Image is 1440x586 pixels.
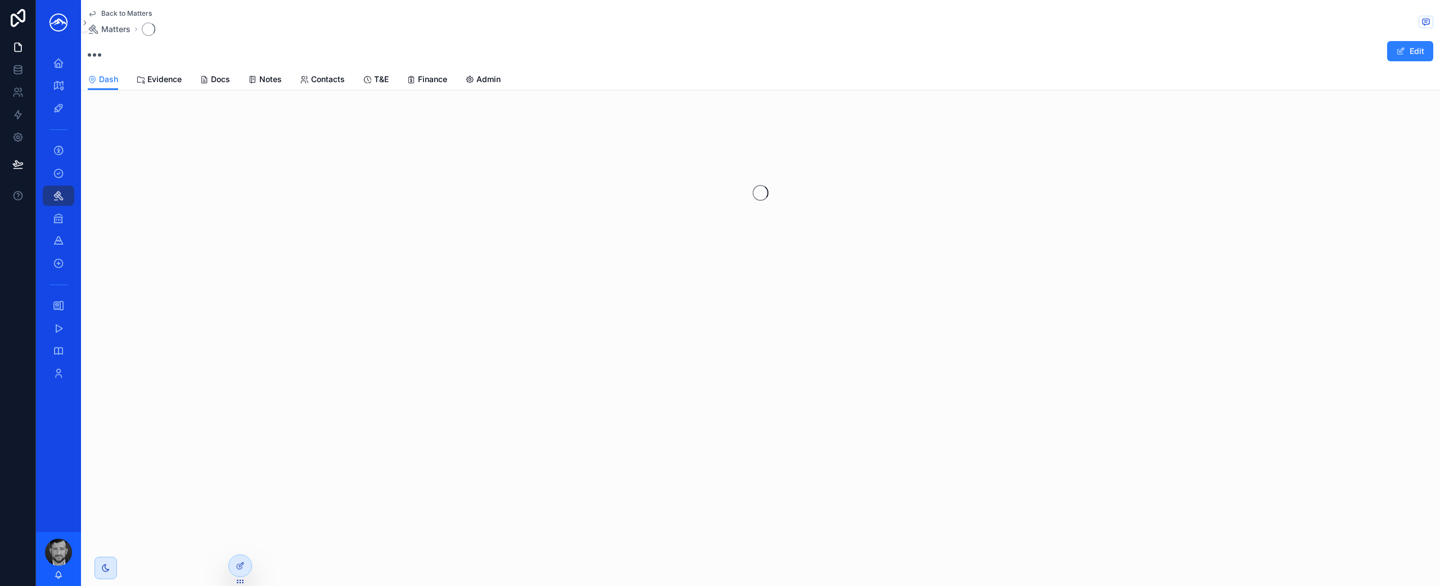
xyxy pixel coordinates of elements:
[418,74,447,85] span: Finance
[259,74,282,85] span: Notes
[211,74,230,85] span: Docs
[147,74,182,85] span: Evidence
[101,9,152,18] span: Back to Matters
[88,69,118,91] a: Dash
[200,69,230,92] a: Docs
[88,24,130,35] a: Matters
[363,69,389,92] a: T&E
[476,74,501,85] span: Admin
[36,45,81,398] div: scrollable content
[1387,41,1433,61] button: Edit
[465,69,501,92] a: Admin
[300,69,345,92] a: Contacts
[99,74,118,85] span: Dash
[136,69,182,92] a: Evidence
[45,13,72,31] img: App logo
[374,74,389,85] span: T&E
[88,9,152,18] a: Back to Matters
[311,74,345,85] span: Contacts
[407,69,447,92] a: Finance
[248,69,282,92] a: Notes
[101,24,130,35] span: Matters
